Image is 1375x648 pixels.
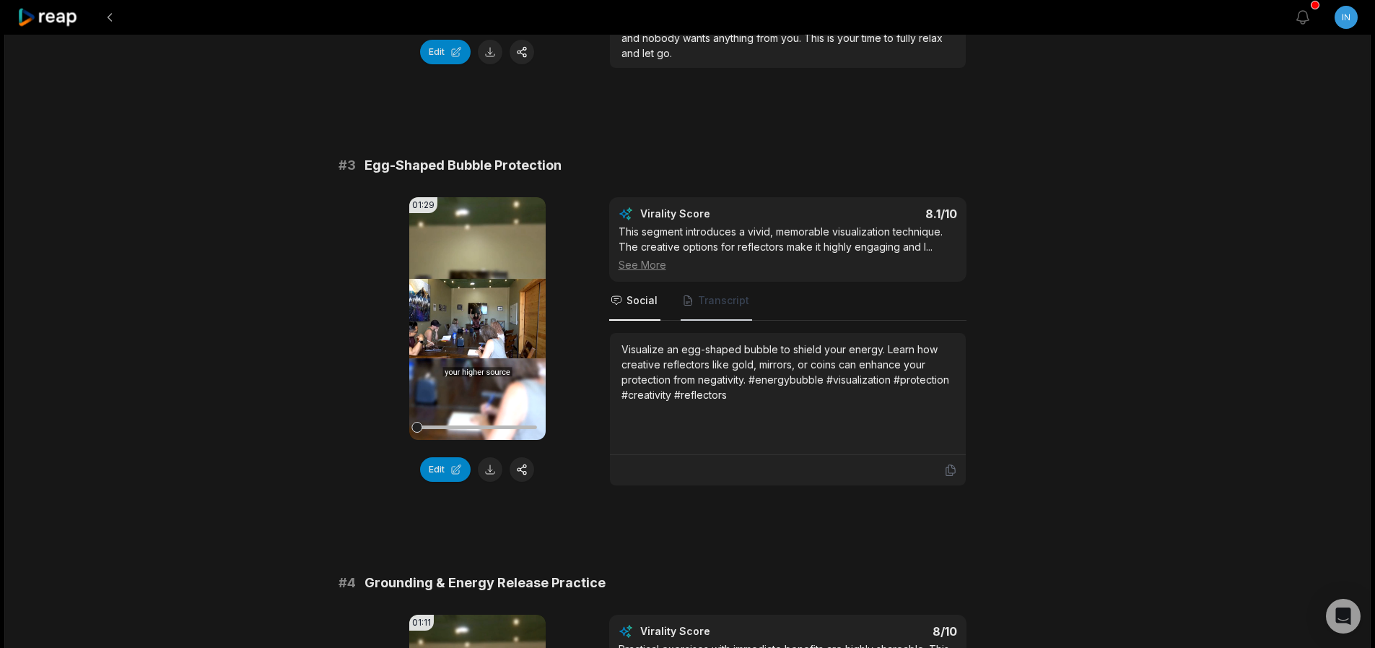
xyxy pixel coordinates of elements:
[837,32,862,44] span: your
[420,40,471,64] button: Edit
[642,47,657,59] span: let
[884,32,896,44] span: to
[683,32,713,44] span: wants
[802,624,957,639] div: 8 /10
[621,32,642,44] span: and
[339,573,356,593] span: # 4
[657,47,672,59] span: go.
[409,197,546,440] video: Your browser does not support mp4 format.
[640,624,795,639] div: Virality Score
[609,282,966,321] nav: Tabs
[627,293,658,308] span: Social
[804,32,827,44] span: This
[756,32,781,44] span: from
[619,257,957,272] div: See More
[862,32,884,44] span: time
[640,207,795,221] div: Virality Score
[896,32,919,44] span: fully
[365,155,562,176] span: Egg-Shaped Bubble Protection
[802,207,957,221] div: 8.1 /10
[1326,599,1361,634] div: Open Intercom Messenger
[420,457,471,482] button: Edit
[619,224,957,272] div: This segment introduces a vivid, memorable visualization technique. The creative options for refl...
[339,155,356,176] span: # 3
[919,32,943,44] span: relax
[713,32,756,44] span: anything
[781,32,804,44] span: you.
[365,573,606,593] span: Grounding & Energy Release Practice
[827,32,837,44] span: is
[698,293,749,308] span: Transcript
[621,342,954,402] div: Visualize an egg-shaped bubble to shield your energy. Learn how creative reflectors like gold, mi...
[642,32,683,44] span: nobody
[621,47,642,59] span: and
